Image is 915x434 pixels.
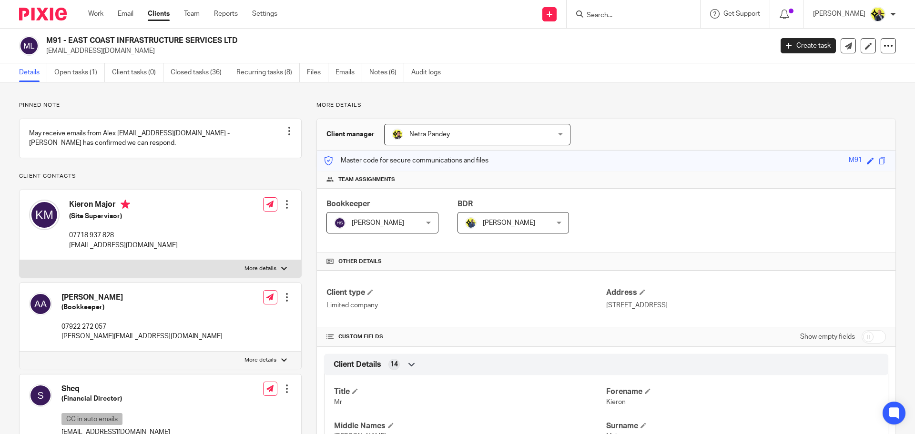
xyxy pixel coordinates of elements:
[352,220,404,226] span: [PERSON_NAME]
[326,301,606,310] p: Limited company
[252,9,277,19] a: Settings
[326,333,606,341] h4: CUSTOM FIELDS
[338,258,382,265] span: Other details
[326,200,370,208] span: Bookkeeper
[606,288,886,298] h4: Address
[369,63,404,82] a: Notes (6)
[800,332,855,342] label: Show empty fields
[19,36,39,56] img: svg%3E
[411,63,448,82] a: Audit logs
[19,172,302,180] p: Client contacts
[326,288,606,298] h4: Client type
[606,399,626,405] span: Kieron
[19,101,302,109] p: Pinned note
[606,301,886,310] p: [STREET_ADDRESS]
[69,200,178,212] h4: Kieron Major
[61,322,223,332] p: 07922 272 057
[409,131,450,138] span: Netra Pandey
[326,130,375,139] h3: Client manager
[88,9,103,19] a: Work
[29,293,52,315] img: svg%3E
[148,9,170,19] a: Clients
[334,387,606,397] h4: Title
[112,63,163,82] a: Client tasks (0)
[61,394,170,404] h5: (Financial Director)
[813,9,865,19] p: [PERSON_NAME]
[606,421,878,431] h4: Surname
[46,46,766,56] p: [EMAIL_ADDRESS][DOMAIN_NAME]
[214,9,238,19] a: Reports
[334,360,381,370] span: Client Details
[244,265,276,273] p: More details
[69,241,178,250] p: [EMAIL_ADDRESS][DOMAIN_NAME]
[334,217,346,229] img: svg%3E
[334,421,606,431] h4: Middle Names
[723,10,760,17] span: Get Support
[61,384,170,394] h4: Sheq
[184,9,200,19] a: Team
[61,293,223,303] h4: [PERSON_NAME]
[171,63,229,82] a: Closed tasks (36)
[61,413,122,425] p: CC in auto emails
[69,231,178,240] p: 07718 937 828
[465,217,477,229] img: Dennis-Starbridge.jpg
[457,200,473,208] span: BDR
[29,200,60,230] img: svg%3E
[335,63,362,82] a: Emails
[392,129,403,140] img: Netra-New-Starbridge-Yellow.jpg
[19,8,67,20] img: Pixie
[606,387,878,397] h4: Forename
[121,200,130,209] i: Primary
[61,332,223,341] p: [PERSON_NAME][EMAIL_ADDRESS][DOMAIN_NAME]
[781,38,836,53] a: Create task
[61,303,223,312] h5: (Bookkeeper)
[29,384,52,407] img: svg%3E
[390,360,398,369] span: 14
[483,220,535,226] span: [PERSON_NAME]
[46,36,622,46] h2: M91 - EAST COAST INFRASTRUCTURE SERVICES LTD
[307,63,328,82] a: Files
[19,63,47,82] a: Details
[324,156,488,165] p: Master code for secure communications and files
[338,176,395,183] span: Team assignments
[118,9,133,19] a: Email
[586,11,671,20] input: Search
[244,356,276,364] p: More details
[54,63,105,82] a: Open tasks (1)
[849,155,862,166] div: M91
[236,63,300,82] a: Recurring tasks (8)
[316,101,896,109] p: More details
[870,7,885,22] img: Dan-Starbridge%20(1).jpg
[334,399,342,405] span: Mr
[69,212,178,221] h5: (Site Supervisor)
